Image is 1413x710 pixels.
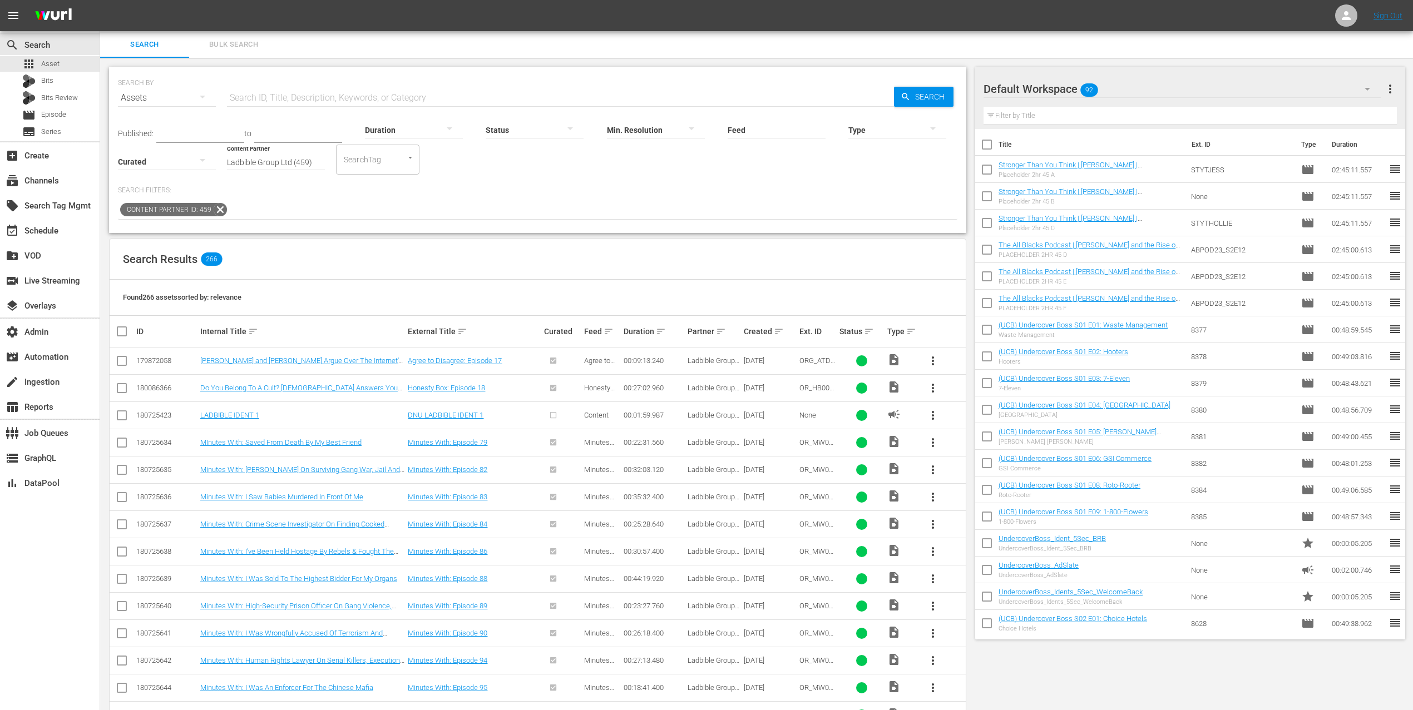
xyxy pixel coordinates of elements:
span: reorder [1389,589,1402,603]
td: 00:48:59.545 [1327,316,1389,343]
span: Episode [1301,403,1315,416]
span: Minutes With [584,438,614,455]
button: more_vert [920,511,946,538]
div: [DATE] [744,574,797,583]
span: more_vert [1384,82,1397,96]
td: 02:45:00.613 [1327,263,1389,290]
span: more_vert [926,599,940,613]
button: more_vert [920,456,946,483]
span: Job Queues [6,426,19,440]
span: OR_MW0005 [799,520,833,537]
a: Stronger Than You Think | [PERSON_NAME] | [PERSON_NAME] | [PERSON_NAME] |[PERSON_NAME] [999,161,1167,177]
div: [DATE] [744,547,797,555]
span: Series [41,126,61,137]
td: STYTHOLLIE [1187,210,1297,236]
span: GraphQL [6,451,19,465]
a: Minutes With: I Was Wrongfully Accused Of Terrorism And Locked In Hellish Indian Jail [200,629,387,646]
span: reorder [1389,429,1402,443]
div: Curated [544,327,581,336]
span: Content Partner ID: 459 [120,203,214,216]
a: Minutes With: Episode 82 [408,465,487,474]
a: (UCB) Undercover Boss S02 E01: Choice Hotels [999,614,1147,623]
td: 02:45:11.557 [1327,210,1389,236]
span: OR_MW0001 [799,547,833,564]
span: reorder [1389,616,1402,629]
span: Honesty Box [584,384,615,400]
span: Video [887,489,901,503]
a: Minutes With: Human Rights Lawyer On Serial Killers, Execution Methods and Guantanamo Bay [200,656,404,673]
span: Ladbible Group Ltd [688,574,739,591]
button: Search [894,87,953,107]
span: more_vert [926,490,940,504]
td: ABPOD23_S2E12 [1187,263,1297,290]
button: more_vert [920,484,946,510]
td: 00:00:05.205 [1327,583,1389,610]
a: Minutes With: Episode 86 [408,547,487,555]
span: AD [887,408,901,421]
a: MInutes With: Saved From Death By My Best Friend [200,438,362,446]
a: Minutes With: Episode 90 [408,629,487,637]
div: [DATE] [744,356,797,365]
span: reorder [1389,456,1402,469]
span: reorder [1389,349,1402,363]
div: [DATE] [744,384,797,392]
span: reorder [1389,483,1402,496]
div: 180725640 [136,602,197,610]
span: Search Tag Mgmt [6,199,19,212]
span: sort [457,326,467,336]
span: Episode [1301,483,1315,496]
span: VOD [6,249,19,262]
span: 92 [1080,78,1098,102]
div: 180725636 [136,493,197,501]
span: reorder [1389,242,1402,256]
span: Overlays [6,299,19,312]
a: [PERSON_NAME] and [PERSON_NAME] Argue Over The Internet's Biggest Debates [200,356,403,373]
span: Episode [1301,163,1315,176]
span: Promo [1301,537,1315,550]
span: OR_MW0191 [799,574,833,591]
div: Type [887,325,916,338]
a: UndercoverBoss_Idents_5Sec_WelcomeBack [999,588,1143,596]
div: 180086366 [136,384,197,392]
a: DNU LADBIBLE IDENT 1 [408,411,483,419]
img: ans4CAIJ8jUAAAAAAAAAAAAAAAAAAAAAAAAgQb4GAAAAAAAAAAAAAAAAAAAAAAAAJMjXAAAAAAAAAAAAAAAAAAAAAAAAgAT5G... [27,3,80,29]
span: Minutes With [584,574,614,591]
div: UndercoverBoss_Idents_5Sec_WelcomeBack [999,598,1143,605]
div: Roto-Rooter [999,491,1140,499]
a: (UCB) Undercover Boss S01 E01: Waste Management [999,321,1168,329]
span: Ad [1301,563,1315,577]
span: Episode [1301,617,1315,630]
td: STYTJESS [1187,156,1297,183]
span: Episode [41,109,66,120]
a: (UCB) Undercover Boss S01 E05: [PERSON_NAME][GEOGRAPHIC_DATA][PERSON_NAME] [999,428,1161,444]
span: reorder [1389,509,1402,523]
a: Minutes With: Episode 88 [408,574,487,583]
span: OR_HB0024 [799,384,834,400]
a: Minutes With: Episode 79 [408,438,487,446]
span: sort [604,326,614,336]
a: Minutes With: Episode 95 [408,683,487,692]
a: The All Blacks Podcast | [PERSON_NAME] and the Rise of Women’s Rugby [999,267,1180,284]
div: Placeholder 2hr 45 A [999,171,1182,178]
div: PLACEHOLDER 2HR 45 E [999,278,1182,285]
a: (UCB) Undercover Boss S01 E09: 1-800-Flowers [999,508,1148,516]
span: Bits [41,75,53,86]
div: 00:23:27.760 [624,602,684,610]
td: 02:45:00.613 [1327,236,1389,263]
span: Minutes With [584,547,614,564]
button: more_vert [920,565,946,592]
span: Ladbible Group Ltd [688,602,739,618]
span: Video [887,353,901,366]
td: 8628 [1187,610,1297,637]
span: Minutes With [584,465,614,482]
a: Do You Belong To A Cult? [DEMOGRAPHIC_DATA] Answers You Questions [200,384,402,400]
div: 00:35:32.400 [624,493,684,501]
div: UndercoverBoss_Ident_5Sec_BRB [999,545,1106,552]
td: 00:00:05.205 [1327,530,1389,557]
td: 00:48:57.343 [1327,503,1389,530]
th: Title [999,129,1185,160]
div: 180725637 [136,520,197,528]
a: Minutes With: Episode 94 [408,656,487,664]
a: (UCB) Undercover Boss S01 E06: GSI Commerce [999,454,1152,463]
span: reorder [1389,403,1402,416]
